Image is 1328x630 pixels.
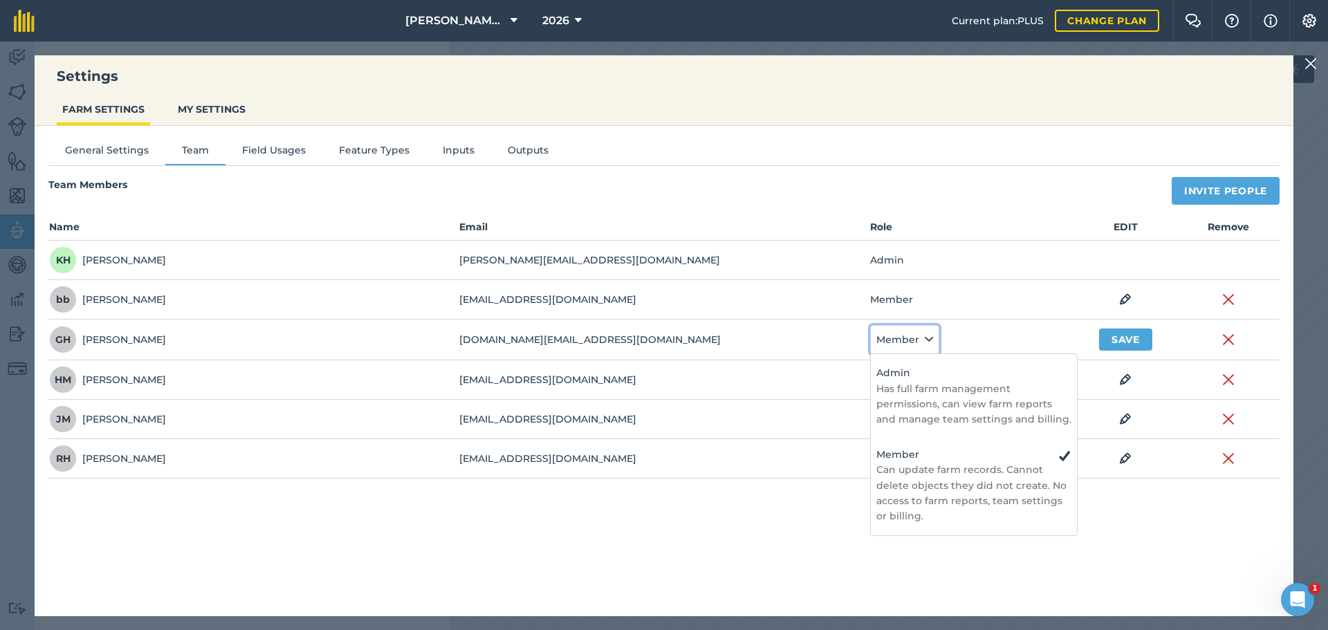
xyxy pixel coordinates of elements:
img: A cog icon [1301,14,1318,28]
td: Member [869,280,1075,319]
span: RH [49,445,77,472]
img: svg+xml;base64,PHN2ZyB4bWxucz0iaHR0cDovL3d3dy53My5vcmcvMjAwMC9zdmciIHdpZHRoPSIyMiIgaGVpZ2h0PSIzMC... [1222,291,1235,308]
span: GH [49,326,77,353]
td: Member [869,360,1075,400]
p: Has full farm management permissions, can view farm reports and manage team settings and billing. [876,381,1071,427]
img: svg+xml;base64,PHN2ZyB4bWxucz0iaHR0cDovL3d3dy53My5vcmcvMjAwMC9zdmciIHdpZHRoPSIxOCIgaGVpZ2h0PSIyNC... [1119,371,1132,388]
td: [PERSON_NAME][EMAIL_ADDRESS][DOMAIN_NAME] [459,241,869,280]
th: EDIT [1074,219,1177,241]
img: svg+xml;base64,PHN2ZyB4bWxucz0iaHR0cDovL3d3dy53My5vcmcvMjAwMC9zdmciIHdpZHRoPSIyMiIgaGVpZ2h0PSIzMC... [1222,411,1235,427]
h4: Member [876,447,1071,462]
td: Member [869,400,1075,439]
button: Save [1099,328,1152,351]
div: [PERSON_NAME] [49,366,166,393]
span: HM [49,366,77,393]
span: JM [49,405,77,433]
img: svg+xml;base64,PHN2ZyB4bWxucz0iaHR0cDovL3d3dy53My5vcmcvMjAwMC9zdmciIHdpZHRoPSIyMiIgaGVpZ2h0PSIzMC... [1222,331,1235,348]
span: [PERSON_NAME] Family Farms [405,12,505,29]
span: 2026 [542,12,569,29]
button: MY SETTINGS [172,96,251,122]
a: Change plan [1055,10,1159,32]
div: [PERSON_NAME] [49,326,166,353]
th: Role [869,219,1075,241]
th: Remove [1177,219,1280,241]
button: Inputs [426,142,491,163]
div: [PERSON_NAME] [49,286,166,313]
img: svg+xml;base64,PHN2ZyB4bWxucz0iaHR0cDovL3d3dy53My5vcmcvMjAwMC9zdmciIHdpZHRoPSIxOCIgaGVpZ2h0PSIyNC... [1119,450,1132,467]
img: svg+xml;base64,PHN2ZyB4bWxucz0iaHR0cDovL3d3dy53My5vcmcvMjAwMC9zdmciIHdpZHRoPSIyMiIgaGVpZ2h0PSIzMC... [1222,450,1235,467]
div: [PERSON_NAME] [49,445,166,472]
h3: Settings [35,66,1293,86]
button: FARM SETTINGS [57,96,150,122]
td: [EMAIL_ADDRESS][DOMAIN_NAME] [459,439,869,479]
td: [EMAIL_ADDRESS][DOMAIN_NAME] [459,280,869,319]
td: Member [869,439,1075,479]
div: [PERSON_NAME] [49,246,166,274]
button: General Settings [48,142,165,163]
iframe: Intercom live chat [1281,583,1314,616]
p: Can update farm records. Cannot delete objects they did not create. No access to farm reports, te... [876,462,1071,524]
button: Feature Types [322,142,426,163]
button: Outputs [491,142,565,163]
button: Team [165,142,225,163]
img: svg+xml;base64,PHN2ZyB4bWxucz0iaHR0cDovL3d3dy53My5vcmcvMjAwMC9zdmciIHdpZHRoPSIxNyIgaGVpZ2h0PSIxNy... [1264,12,1278,29]
h4: Admin [876,365,1071,380]
button: Invite People [1172,177,1280,205]
span: 1 [1309,583,1320,594]
button: Field Usages [225,142,322,163]
img: svg+xml;base64,PHN2ZyB4bWxucz0iaHR0cDovL3d3dy53My5vcmcvMjAwMC9zdmciIHdpZHRoPSIyMiIgaGVpZ2h0PSIzMC... [1304,55,1317,72]
td: [DOMAIN_NAME][EMAIL_ADDRESS][DOMAIN_NAME] [459,319,869,360]
th: Email [459,219,869,241]
img: Two speech bubbles overlapping with the left bubble in the forefront [1185,14,1201,28]
div: [PERSON_NAME] [49,405,166,433]
td: [EMAIL_ADDRESS][DOMAIN_NAME] [459,360,869,400]
img: A question mark icon [1224,14,1240,28]
img: fieldmargin Logo [14,10,35,32]
td: [EMAIL_ADDRESS][DOMAIN_NAME] [459,400,869,439]
img: svg+xml;base64,PHN2ZyB4bWxucz0iaHR0cDovL3d3dy53My5vcmcvMjAwMC9zdmciIHdpZHRoPSIyMiIgaGVpZ2h0PSIzMC... [1222,371,1235,388]
img: svg+xml;base64,PHN2ZyB4bWxucz0iaHR0cDovL3d3dy53My5vcmcvMjAwMC9zdmciIHdpZHRoPSIxOCIgaGVpZ2h0PSIyNC... [1119,411,1132,427]
span: bb [49,286,77,313]
button: Member [870,325,939,354]
span: Current plan : PLUS [952,13,1044,28]
td: Admin [869,241,1075,280]
th: Name [48,219,459,241]
img: svg+xml;base64,PHN2ZyB4bWxucz0iaHR0cDovL3d3dy53My5vcmcvMjAwMC9zdmciIHdpZHRoPSIxOCIgaGVpZ2h0PSIyNC... [1119,291,1132,308]
h4: Team Members [48,177,127,198]
span: KH [49,246,77,274]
